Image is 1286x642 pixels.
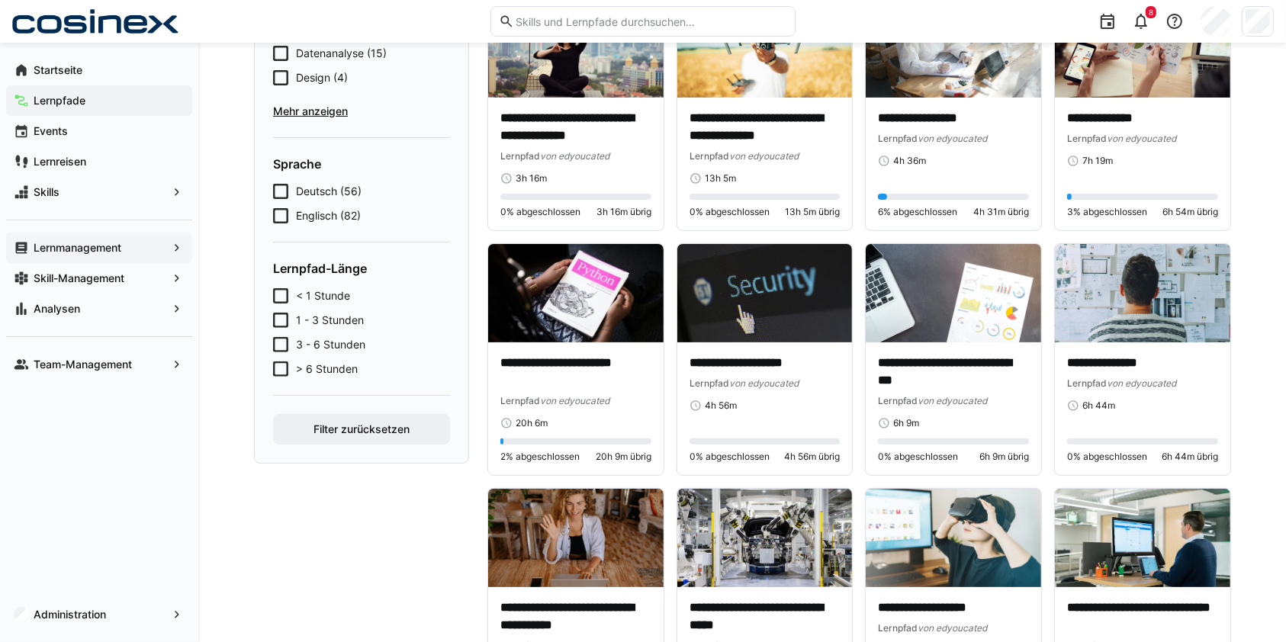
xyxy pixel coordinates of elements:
span: 0% abgeschlossen [690,451,770,463]
span: 2% abgeschlossen [500,451,580,463]
span: Mehr anzeigen [273,104,450,119]
span: 3h 16m übrig [596,206,651,218]
span: Englisch (82) [296,208,361,223]
span: Lernpfad [500,150,540,162]
span: von edyoucated [918,622,987,634]
span: Lernpfad [878,622,918,634]
span: von edyoucated [729,377,799,389]
span: 4h 36m [893,155,926,167]
span: von edyoucated [540,150,609,162]
span: 13h 5m [705,172,736,185]
span: Lernpfad [1067,377,1107,389]
span: 4h 56m übrig [784,451,840,463]
span: 4h 31m übrig [973,206,1029,218]
span: Deutsch (56) [296,184,362,199]
span: Lernpfad [878,395,918,406]
span: Lernpfad [500,395,540,406]
span: 0% abgeschlossen [878,451,958,463]
img: image [866,489,1041,587]
span: 6h 54m übrig [1162,206,1218,218]
span: 0% abgeschlossen [690,206,770,218]
h4: Lernpfad-Länge [273,261,450,276]
span: Lernpfad [1067,133,1107,144]
span: < 1 Stunde [296,288,350,303]
span: von edyoucated [918,395,987,406]
span: 4h 56m [705,400,737,412]
img: image [1055,244,1230,342]
span: 20h 9m übrig [596,451,651,463]
span: 6% abgeschlossen [878,206,957,218]
img: image [1055,489,1230,587]
span: Datenanalyse (15) [296,46,387,61]
span: 1 - 3 Stunden [296,313,364,328]
span: 3 - 6 Stunden [296,337,365,352]
span: 3h 16m [516,172,547,185]
span: 0% abgeschlossen [500,206,580,218]
span: 3% abgeschlossen [1067,206,1147,218]
span: Lernpfad [878,133,918,144]
span: von edyoucated [1107,377,1176,389]
h4: Sprache [273,156,450,172]
span: 6h 9m übrig [979,451,1029,463]
span: 6h 9m [893,417,919,429]
span: Lernpfad [690,377,729,389]
span: 6h 44m übrig [1162,451,1218,463]
span: von edyoucated [1107,133,1176,144]
button: Filter zurücksetzen [273,414,450,445]
input: Skills und Lernpfade durchsuchen… [514,14,787,28]
span: 20h 6m [516,417,548,429]
span: 6h 44m [1082,400,1115,412]
img: image [677,489,853,587]
img: image [866,244,1041,342]
span: Design (4) [296,70,348,85]
span: von edyoucated [729,150,799,162]
img: image [488,489,664,587]
span: Filter zurücksetzen [311,422,412,437]
span: 13h 5m übrig [785,206,840,218]
span: Lernpfad [690,150,729,162]
span: von edyoucated [918,133,987,144]
img: image [488,244,664,342]
span: > 6 Stunden [296,361,358,377]
span: von edyoucated [540,395,609,406]
span: 8 [1149,8,1153,17]
img: image [677,244,853,342]
span: 7h 19m [1082,155,1113,167]
span: 0% abgeschlossen [1067,451,1147,463]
